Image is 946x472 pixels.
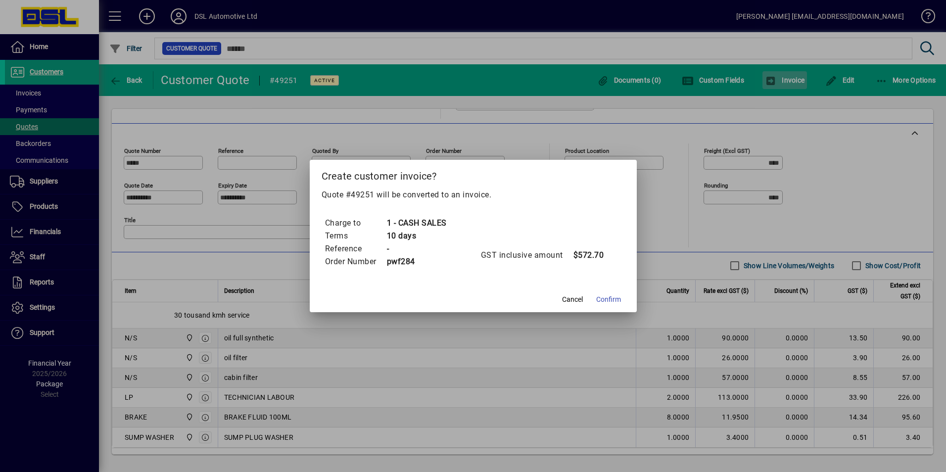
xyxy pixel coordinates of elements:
td: pwf284 [386,255,447,268]
td: 10 days [386,230,447,242]
td: Order Number [325,255,386,268]
h2: Create customer invoice? [310,160,637,189]
td: Reference [325,242,386,255]
span: Confirm [596,294,621,305]
td: - [386,242,447,255]
td: $572.70 [573,249,613,262]
button: Confirm [592,290,625,308]
button: Cancel [557,290,588,308]
td: 1 - CASH SALES [386,217,447,230]
td: GST inclusive amount [480,249,573,262]
td: Charge to [325,217,386,230]
p: Quote #49251 will be converted to an invoice. [322,189,625,201]
td: Terms [325,230,386,242]
span: Cancel [562,294,583,305]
